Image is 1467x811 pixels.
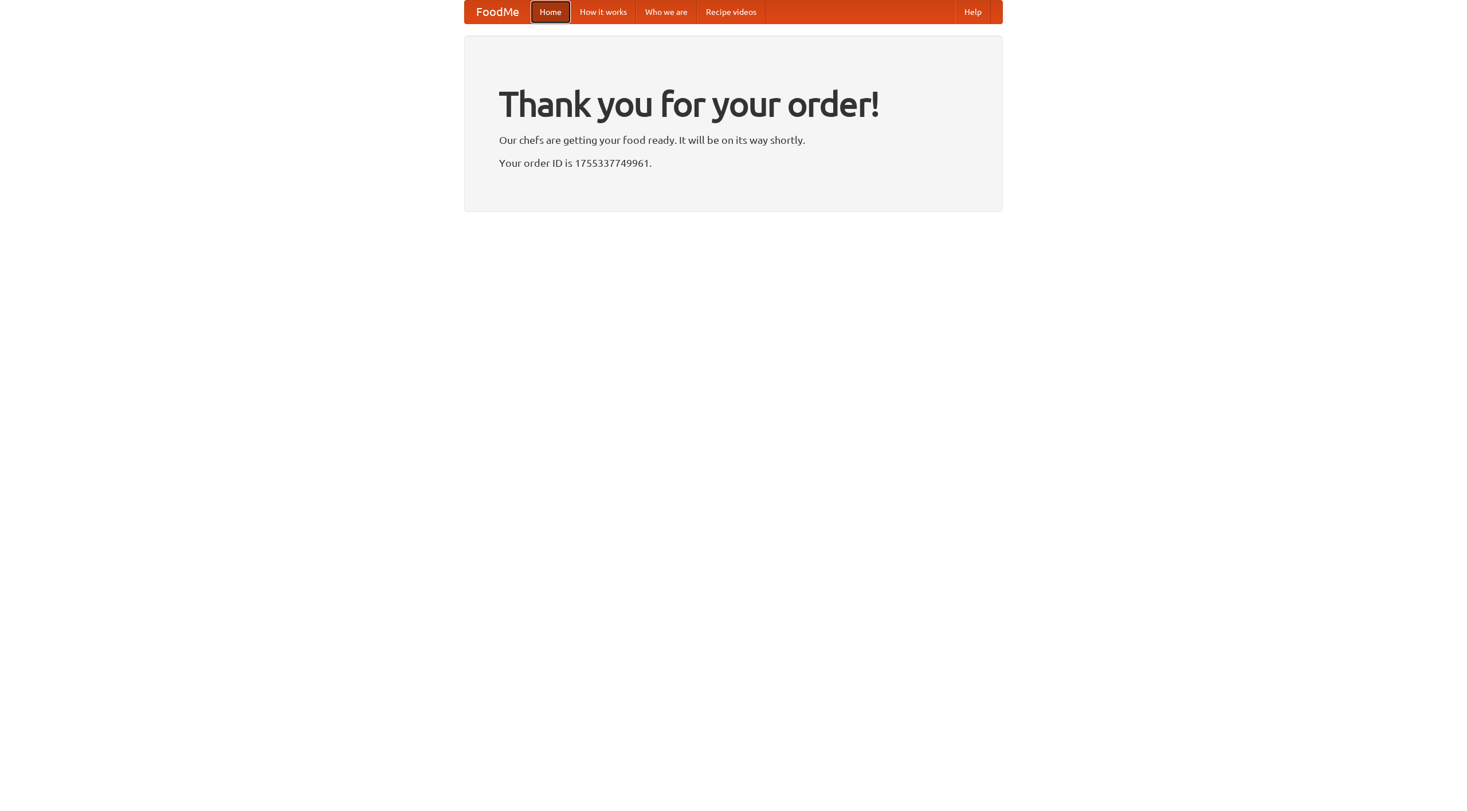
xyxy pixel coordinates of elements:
[499,154,968,171] p: Your order ID is 1755337749961.
[465,1,531,23] a: FoodMe
[571,1,636,23] a: How it works
[499,76,968,131] h1: Thank you for your order!
[636,1,697,23] a: Who we are
[531,1,571,23] a: Home
[499,131,968,148] p: Our chefs are getting your food ready. It will be on its way shortly.
[955,1,991,23] a: Help
[697,1,766,23] a: Recipe videos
